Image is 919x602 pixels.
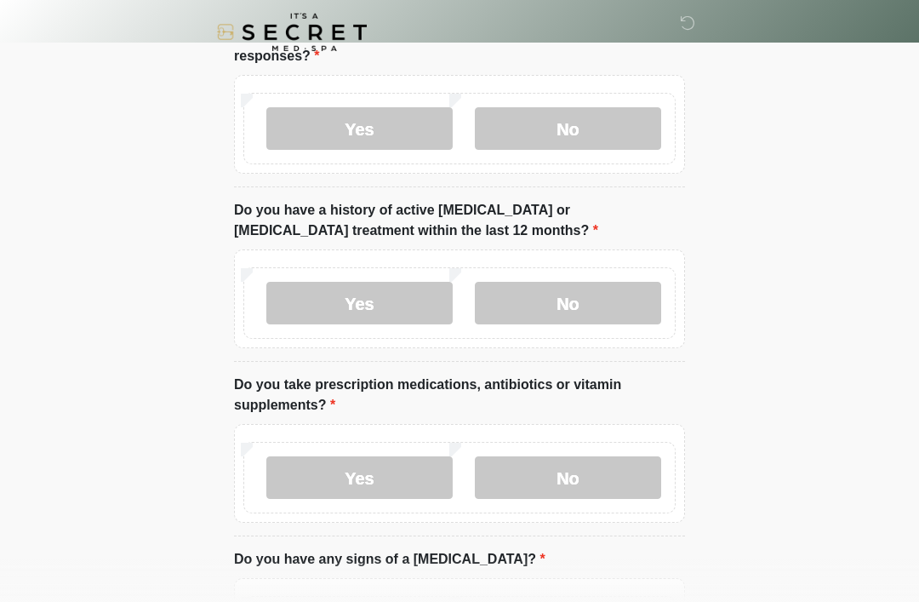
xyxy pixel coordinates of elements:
[234,200,685,241] label: Do you have a history of active [MEDICAL_DATA] or [MEDICAL_DATA] treatment within the last 12 mon...
[475,456,661,499] label: No
[234,549,545,570] label: Do you have any signs of a [MEDICAL_DATA]?
[266,282,453,324] label: Yes
[234,375,685,416] label: Do you take prescription medications, antibiotics or vitamin supplements?
[266,107,453,150] label: Yes
[266,456,453,499] label: Yes
[475,107,661,150] label: No
[217,13,367,51] img: It's A Secret Med Spa Logo
[475,282,661,324] label: No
